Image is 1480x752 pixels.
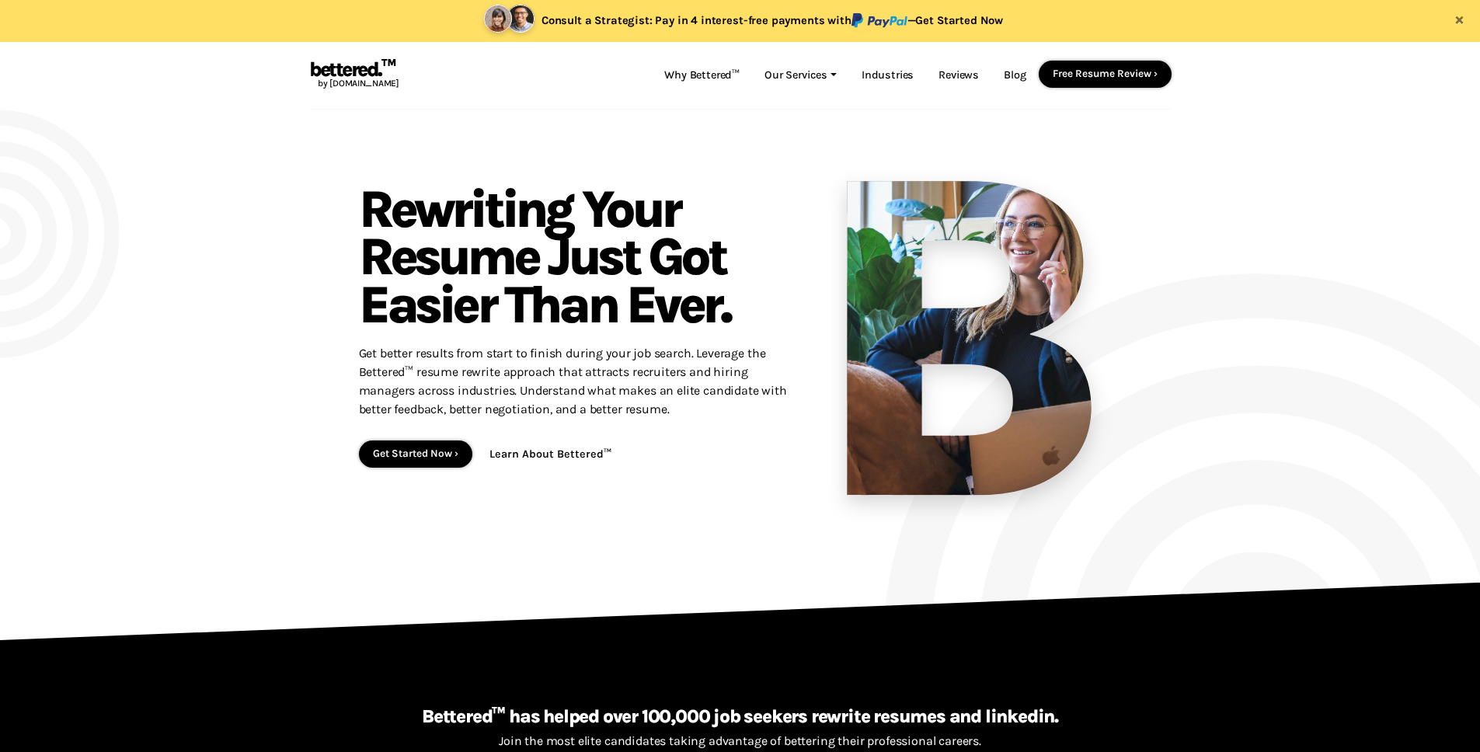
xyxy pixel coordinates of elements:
h1: resume rewriting [359,159,794,329]
h5: resume rewriting [309,707,1172,726]
span: Consult a Strategist: Pay in 4 interest-free payments with — [542,14,1003,27]
a: Blog [991,61,1038,90]
img: paypal.svg [851,13,907,28]
button: Learn About Bettered™ [475,440,626,468]
p: Get better results from start to finish during your job search. Leverage the Bettered™ resume rew... [359,335,794,428]
a: bettered.™by [DOMAIN_NAME] [309,61,399,90]
a: Get Started Now [915,14,1003,27]
a: Reviews [926,61,991,90]
p: Join the most elite candidates taking advantage of bettering their professional careers. [309,732,1172,750]
a: Free Resume Review › [1053,68,1158,79]
span: by [DOMAIN_NAME] [309,78,399,89]
button: Get Started Now › [359,440,472,467]
span: × [1454,8,1464,30]
a: Learn About Bettered™ [489,447,611,461]
a: Industries [849,61,926,90]
img: resume rewrite service [817,159,1122,533]
a: Our Services [752,61,849,90]
a: Get Started Now › [373,447,458,459]
button: Free Resume Review › [1039,61,1172,87]
a: Why Bettered™ [652,61,752,90]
